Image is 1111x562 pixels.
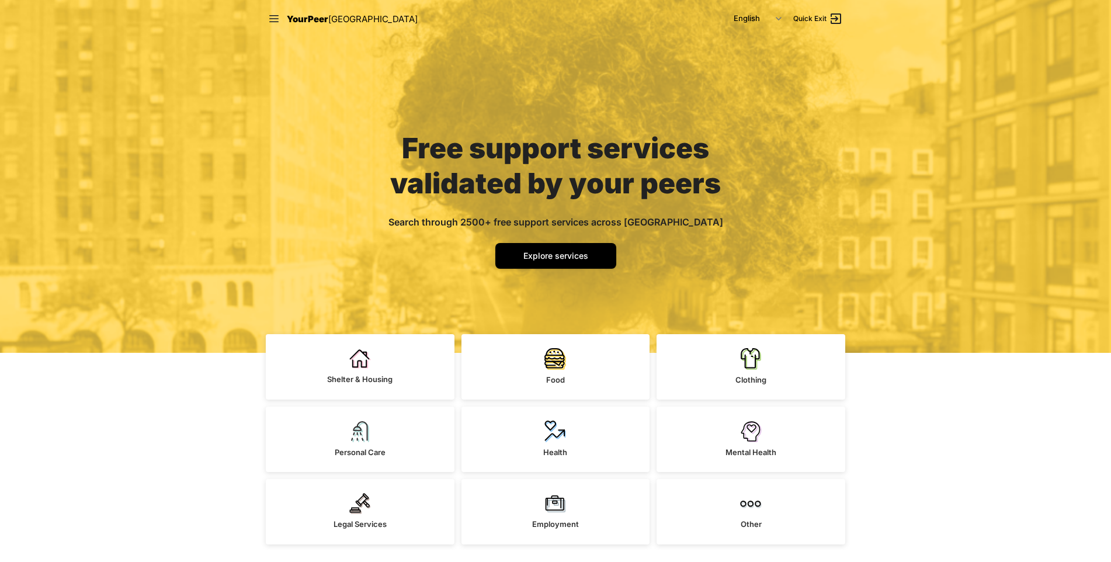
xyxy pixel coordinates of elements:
span: Mental Health [725,447,776,457]
a: Food [461,334,650,400]
span: Free support services validated by your peers [390,131,721,200]
span: Shelter & Housing [327,374,393,384]
a: Mental Health [657,407,845,472]
span: Other [741,519,762,529]
a: Employment [461,479,650,544]
a: YourPeer[GEOGRAPHIC_DATA] [287,12,418,26]
span: Quick Exit [793,14,827,23]
span: Food [546,375,565,384]
span: Personal Care [335,447,386,457]
a: Other [657,479,845,544]
span: Legal Services [334,519,387,529]
a: Health [461,407,650,472]
a: Legal Services [266,479,454,544]
a: Clothing [657,334,845,400]
span: Employment [532,519,579,529]
a: Quick Exit [793,12,843,26]
span: YourPeer [287,13,328,25]
span: Health [543,447,567,457]
span: [GEOGRAPHIC_DATA] [328,13,418,25]
span: Explore services [523,251,588,261]
a: Shelter & Housing [266,334,454,400]
a: Personal Care [266,407,454,472]
a: Explore services [495,243,616,269]
span: Clothing [735,375,766,384]
span: Search through 2500+ free support services across [GEOGRAPHIC_DATA] [388,216,723,228]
